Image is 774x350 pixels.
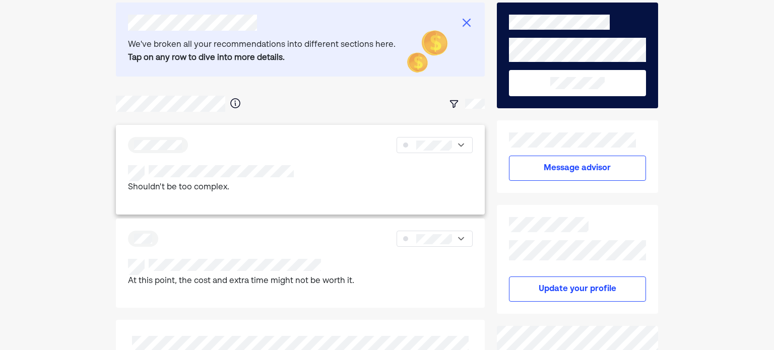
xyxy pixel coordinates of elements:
[128,54,285,62] b: Tap on any row to dive into more details.
[128,181,293,194] p: Shouldn't be too complex.
[128,39,404,64] div: We've broken all your recommendations into different sections here.
[509,156,646,181] button: Message advisor
[509,276,646,302] button: Update your profile
[128,275,354,288] p: At this point, the cost and extra time might not be worth it.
